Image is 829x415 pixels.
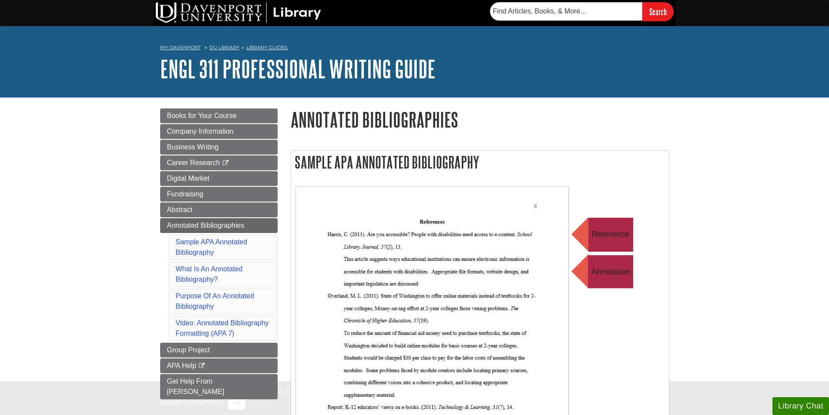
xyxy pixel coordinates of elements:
a: My Davenport [160,44,201,51]
i: This link opens in a new window [198,363,205,369]
span: Fundraising [167,190,204,198]
a: Video: Annotated Bibliography Formatting (APA 7) [176,319,269,337]
input: Find Articles, Books, & More... [490,2,642,20]
a: ENGL 311 Professional Writing Guide [160,55,436,82]
h2: Sample APA Annotated Bibliography [291,151,669,174]
a: Get Help From [PERSON_NAME] [160,374,278,399]
a: Career Research [160,155,278,170]
a: Abstract [160,202,278,217]
img: DU Library [156,2,321,23]
div: Guide Page Menu [160,108,278,399]
a: Purpose Of An Annotated Bibliography [176,292,255,310]
input: Search [642,2,674,21]
a: Sample APA Annotated Bibliography [176,238,247,256]
span: Company Information [167,128,234,135]
a: What Is An Annotated Bibliography? [176,265,243,283]
h1: Annotated Bibliographies [291,108,669,131]
a: Annotated Bibliographies [160,218,278,233]
span: APA Help [167,362,196,369]
a: Books for Your Course [160,108,278,123]
span: Get Help From [PERSON_NAME] [167,378,225,395]
span: Group Project [167,346,210,354]
form: Searches DU Library's articles, books, and more [490,2,674,21]
a: Library Guides [246,44,288,51]
a: Digital Market [160,171,278,186]
span: Business Writing [167,143,219,151]
span: Annotated Bibliographies [167,222,245,229]
i: This link opens in a new window [222,160,229,166]
a: DU Library [209,44,239,51]
a: Group Project [160,343,278,358]
span: Abstract [167,206,193,213]
span: Books for Your Course [167,112,237,119]
span: Career Research [167,159,220,166]
a: Business Writing [160,140,278,155]
a: APA Help [160,358,278,373]
nav: breadcrumb [160,42,669,56]
a: Company Information [160,124,278,139]
span: Digital Market [167,175,210,182]
a: Fundraising [160,187,278,202]
button: Library Chat [772,397,829,415]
